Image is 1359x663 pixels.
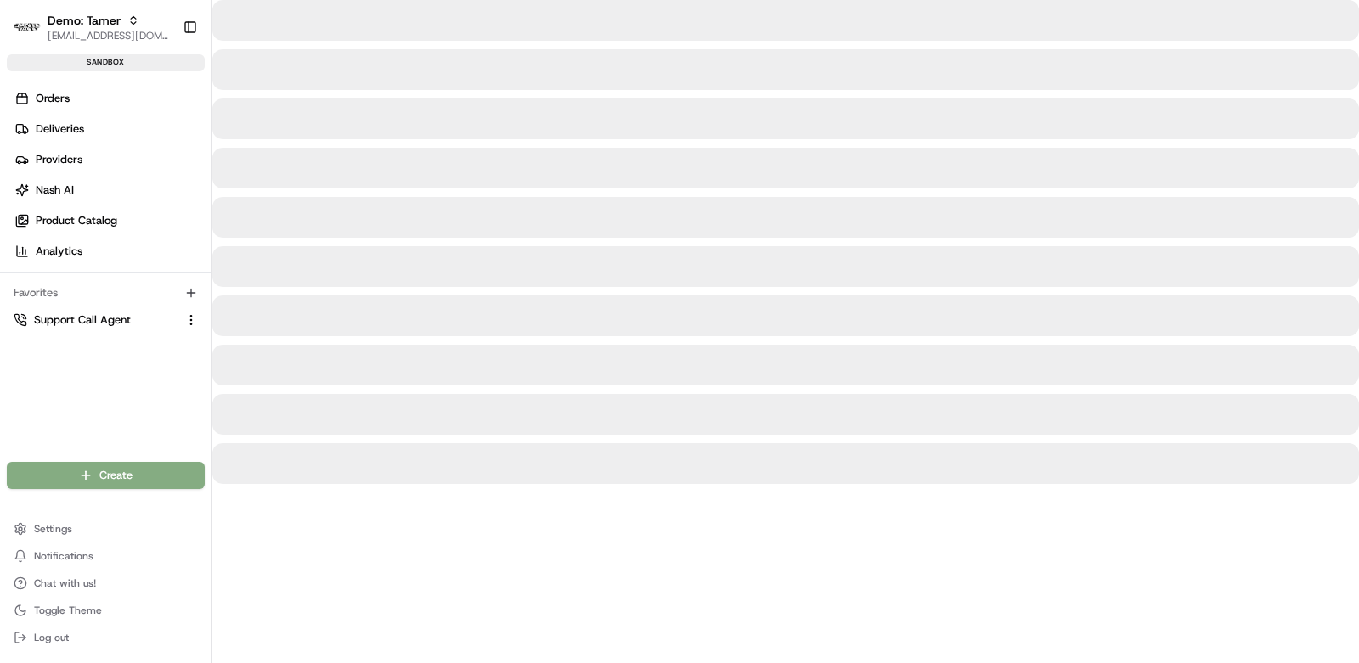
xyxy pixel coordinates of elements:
[48,29,169,42] button: [EMAIL_ADDRESS][DOMAIN_NAME]
[7,115,211,143] a: Deliveries
[34,549,93,563] span: Notifications
[34,576,96,590] span: Chat with us!
[36,213,117,228] span: Product Catalog
[48,12,121,29] button: Demo: Tamer
[36,91,70,106] span: Orders
[7,571,205,595] button: Chat with us!
[7,54,205,71] div: sandbox
[7,544,205,568] button: Notifications
[14,23,41,32] img: Demo: Tamer
[7,598,205,622] button: Toggle Theme
[14,312,178,328] a: Support Call Agent
[7,177,211,204] a: Nash AI
[7,462,205,489] button: Create
[7,238,211,265] a: Analytics
[36,152,82,167] span: Providers
[7,306,205,334] button: Support Call Agent
[7,85,211,112] a: Orders
[7,207,211,234] a: Product Catalog
[7,517,205,541] button: Settings
[36,183,74,198] span: Nash AI
[34,522,72,536] span: Settings
[7,626,205,649] button: Log out
[34,312,131,328] span: Support Call Agent
[34,604,102,617] span: Toggle Theme
[36,121,84,137] span: Deliveries
[7,279,205,306] div: Favorites
[7,146,211,173] a: Providers
[7,7,176,48] button: Demo: TamerDemo: Tamer[EMAIL_ADDRESS][DOMAIN_NAME]
[99,468,133,483] span: Create
[34,631,69,644] span: Log out
[36,244,82,259] span: Analytics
